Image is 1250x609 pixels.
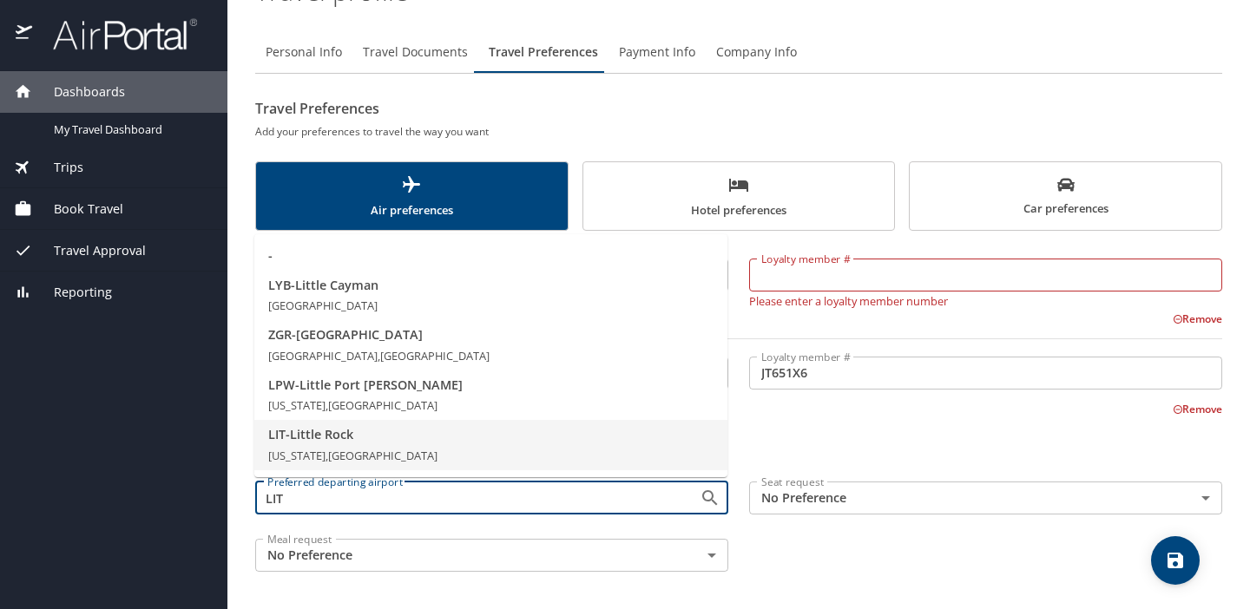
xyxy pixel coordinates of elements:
span: LYB - Little Cayman [268,276,714,295]
span: Payment Info [619,42,695,63]
img: icon-airportal.png [16,17,34,51]
button: Close [698,486,722,510]
span: Trips [32,158,83,177]
h2: Travel Preferences [255,95,1222,122]
span: LPW - Little Port [PERSON_NAME] [268,376,714,395]
button: Remove [1173,311,1222,326]
span: Reporting [32,283,112,302]
span: Book Travel [32,200,123,219]
span: [GEOGRAPHIC_DATA] [268,298,378,313]
button: Remove [1173,402,1222,416]
p: Please enter a loyalty member number [749,291,1222,307]
img: airportal-logo.png [34,17,197,51]
span: Car preferences [920,176,1211,219]
div: scrollable force tabs example [255,161,1222,231]
h6: Add your preferences to travel the way you want [255,122,1222,141]
span: ZGR - [GEOGRAPHIC_DATA] [268,325,714,344]
span: Air preferences [266,174,557,220]
span: Travel Approval [32,241,146,260]
span: Travel Documents [363,42,468,63]
span: Personal Info [266,42,342,63]
span: Dashboards [32,82,125,101]
span: Travel Preferences [489,42,598,63]
span: - [268,246,714,265]
span: Company Info [716,42,797,63]
span: [US_STATE], [GEOGRAPHIC_DATA] [268,448,437,463]
span: Hotel preferences [594,174,885,220]
div: Profile [255,31,1222,73]
input: Search for and select an airport [260,487,672,509]
span: LIT - Little Rock [268,425,714,444]
button: save [1151,536,1200,585]
div: No Preference [749,481,1222,514]
span: [US_STATE], [GEOGRAPHIC_DATA] [268,397,437,413]
span: [GEOGRAPHIC_DATA], [GEOGRAPHIC_DATA] [268,348,490,363]
span: My Travel Dashboard [54,121,207,138]
div: No Preference [255,539,728,572]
